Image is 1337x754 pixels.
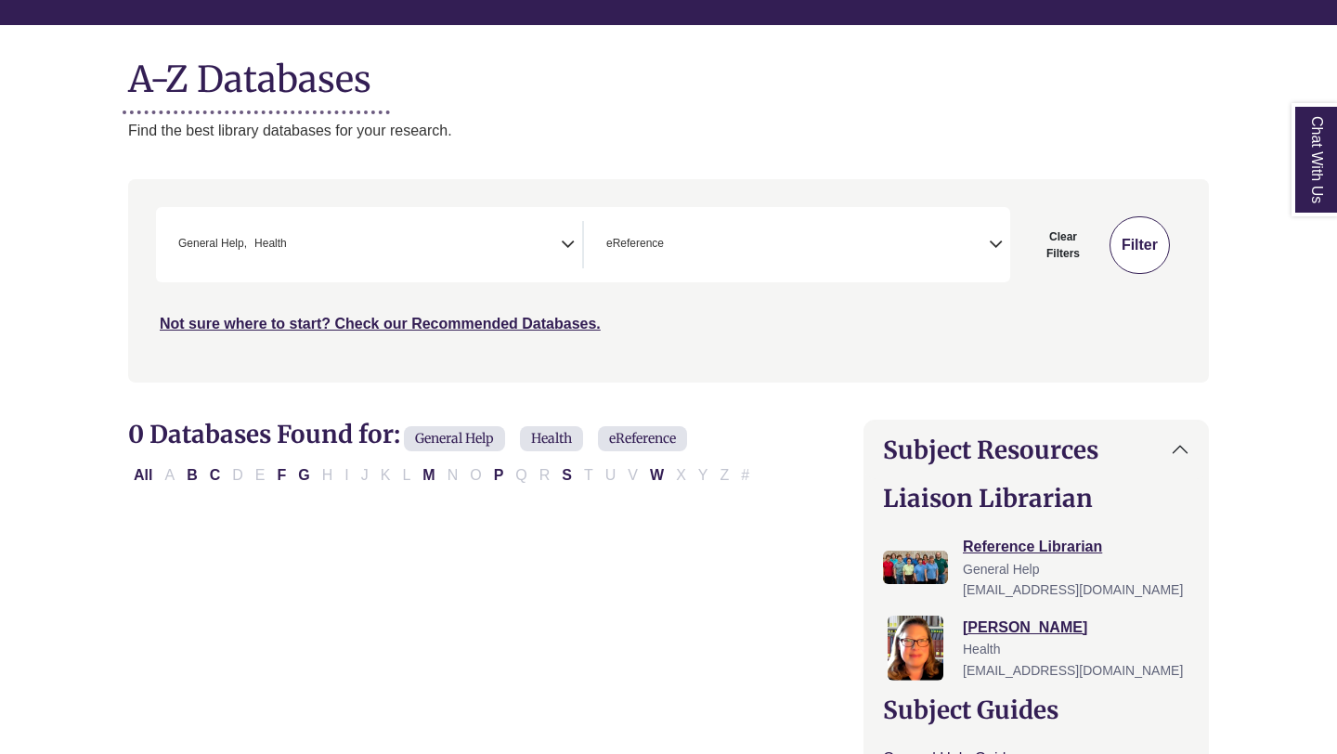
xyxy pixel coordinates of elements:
span: eReference [606,235,664,253]
a: Not sure where to start? Check our Recommended Databases. [160,316,601,331]
li: Health [247,235,287,253]
p: Find the best library databases for your research. [128,119,1209,143]
span: Health [520,426,583,451]
textarea: Search [668,239,676,253]
h2: Liaison Librarian [883,484,1189,513]
a: [PERSON_NAME] [963,619,1087,635]
button: All [128,463,158,487]
span: eReference [598,426,687,451]
a: Reference Librarian [963,539,1102,554]
button: Filter Results B [181,463,203,487]
button: Filter Results M [417,463,440,487]
span: Health [254,235,287,253]
div: Alpha-list to filter by first letter of database name [128,466,757,482]
button: Filter Results P [488,463,510,487]
nav: Search filters [128,179,1209,382]
textarea: Search [291,239,299,253]
li: eReference [599,235,664,253]
h2: Subject Guides [883,695,1189,724]
button: Filter Results W [644,463,669,487]
button: Filter Results C [204,463,227,487]
span: General Help [963,562,1040,577]
span: Health [963,642,1000,656]
button: Submit for Search Results [1110,216,1170,274]
span: 0 Databases Found for: [128,419,400,449]
img: Reference Librarian [883,551,948,584]
img: Jessica Moore [888,616,943,681]
span: General Help [404,426,505,451]
span: [EMAIL_ADDRESS][DOMAIN_NAME] [963,582,1183,597]
button: Filter Results S [556,463,578,487]
span: [EMAIL_ADDRESS][DOMAIN_NAME] [963,663,1183,678]
button: Subject Resources [864,421,1208,479]
li: General Help [171,235,247,253]
button: Clear Filters [1021,216,1105,274]
h1: A-Z Databases [128,44,1209,100]
button: Filter Results F [271,463,292,487]
span: General Help [178,235,247,253]
button: Filter Results G [292,463,315,487]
